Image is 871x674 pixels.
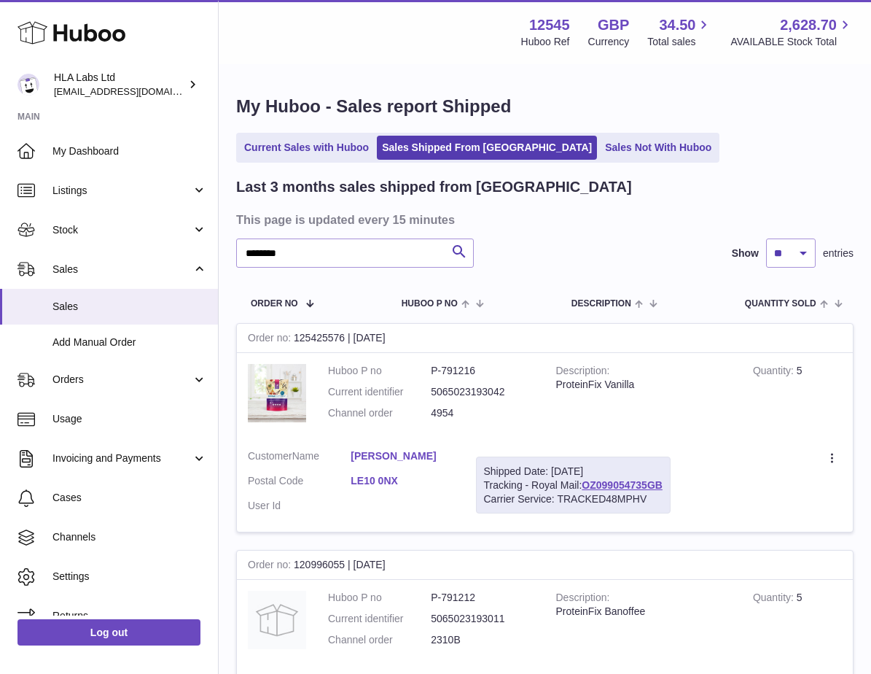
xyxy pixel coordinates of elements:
[571,299,631,309] span: Description
[484,492,663,506] div: Carrier Service: TRACKED48MPHV
[351,449,453,463] a: [PERSON_NAME]
[54,71,185,98] div: HLA Labs Ltd
[52,530,207,544] span: Channels
[54,85,214,97] span: [EMAIL_ADDRESS][DOMAIN_NAME]
[647,35,712,49] span: Total sales
[431,633,534,647] dd: 2310B
[52,570,207,584] span: Settings
[251,299,298,309] span: Order No
[52,144,207,158] span: My Dashboard
[52,184,192,198] span: Listings
[236,212,850,228] h3: This page is updated every 15 minutes
[556,605,731,619] div: ProteinFix Banoffee
[248,499,351,513] dt: User Id
[248,559,294,574] strong: Order no
[588,35,630,49] div: Currency
[52,452,192,465] span: Invoicing and Payments
[647,15,712,49] a: 34.50 Total sales
[402,299,458,309] span: Huboo P no
[556,592,610,607] strong: Description
[328,591,431,605] dt: Huboo P no
[745,299,816,309] span: Quantity Sold
[753,592,797,607] strong: Quantity
[431,612,534,626] dd: 5065023193011
[328,633,431,647] dt: Channel order
[753,365,797,380] strong: Quantity
[598,15,629,35] strong: GBP
[52,491,207,505] span: Cases
[431,406,534,420] dd: 4954
[52,373,192,387] span: Orders
[328,385,431,399] dt: Current identifier
[431,591,534,605] dd: P-791212
[248,450,292,462] span: Customer
[328,364,431,378] dt: Huboo P no
[431,364,534,378] dd: P-791216
[52,609,207,623] span: Returns
[237,551,853,580] div: 120996055 | [DATE]
[52,412,207,426] span: Usage
[52,300,207,314] span: Sales
[17,619,200,646] a: Log out
[730,15,854,49] a: 2,628.70 AVAILABLE Stock Total
[237,324,853,353] div: 125425576 | [DATE]
[730,35,854,49] span: AVAILABLE Stock Total
[529,15,570,35] strong: 12545
[236,177,632,197] h2: Last 3 months sales shipped from [GEOGRAPHIC_DATA]
[377,136,597,160] a: Sales Shipped From [GEOGRAPHIC_DATA]
[484,465,663,479] div: Shipped Date: [DATE]
[239,136,374,160] a: Current Sales with Huboo
[248,591,306,649] img: no-photo.jpg
[582,479,663,491] a: OZ099054735GB
[600,136,716,160] a: Sales Not With Huboo
[52,263,192,276] span: Sales
[52,223,192,237] span: Stock
[521,35,570,49] div: Huboo Ref
[248,449,351,467] dt: Name
[476,457,671,514] div: Tracking - Royal Mail:
[17,74,39,96] img: clinton@newgendirect.com
[780,15,837,35] span: 2,628.70
[328,406,431,420] dt: Channel order
[742,353,853,438] td: 5
[52,336,207,349] span: Add Manual Order
[823,247,854,260] span: entries
[431,385,534,399] dd: 5065023193042
[742,580,853,665] td: 5
[659,15,695,35] span: 34.50
[248,474,351,492] dt: Postal Code
[236,95,854,118] h1: My Huboo - Sales report Shipped
[351,474,453,488] a: LE10 0NX
[556,365,610,380] strong: Description
[248,332,294,347] strong: Order no
[328,612,431,626] dt: Current identifier
[732,247,759,260] label: Show
[556,378,731,392] div: ProteinFix Vanilla
[248,364,306,422] img: 125451757006244.jpg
